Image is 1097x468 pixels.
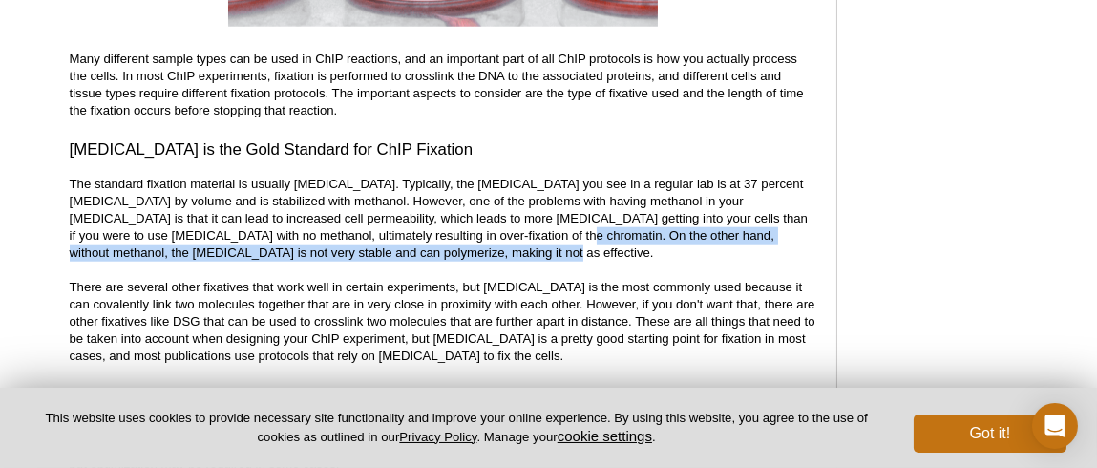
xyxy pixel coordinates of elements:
p: This website uses cookies to provide necessary site functionality and improve your online experie... [31,410,882,446]
h3: How Long Should Cells Be Fixed for ChIP? [70,384,817,407]
div: Open Intercom Messenger [1032,403,1078,449]
button: cookie settings [558,428,652,444]
h3: [MEDICAL_DATA] is the Gold Standard for ChIP Fixation [70,138,817,161]
a: Privacy Policy [399,430,476,444]
button: Got it! [914,415,1066,453]
p: The standard fixation material is usually [MEDICAL_DATA]. Typically, the [MEDICAL_DATA] you see i... [70,176,817,365]
p: Many different sample types can be used in ChIP reactions, and an important part of all ChIP prot... [70,51,817,119]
